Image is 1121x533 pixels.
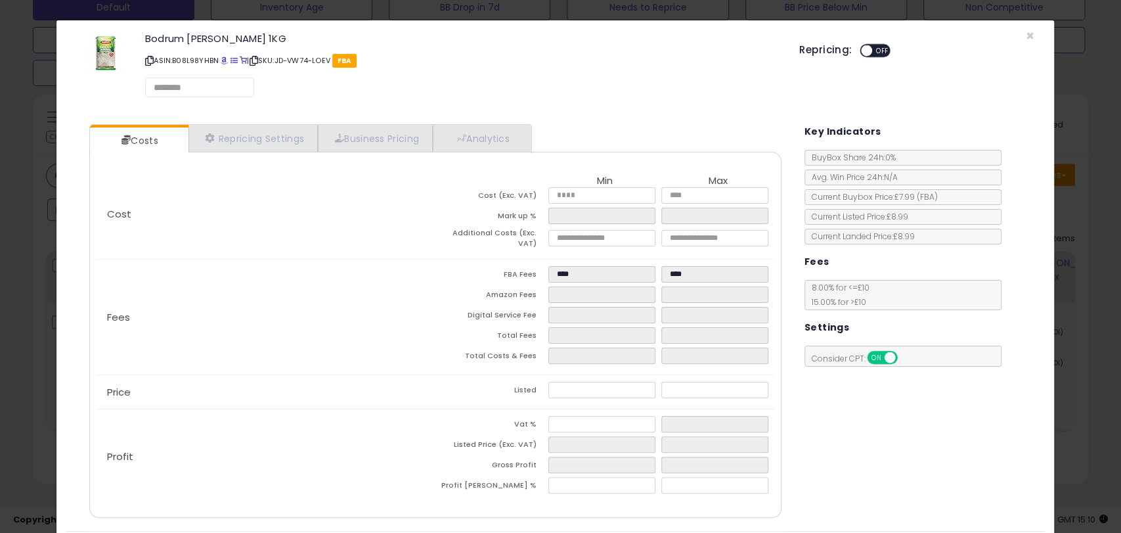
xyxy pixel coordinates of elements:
h5: Repricing: [799,45,852,55]
td: Additional Costs (Exc. VAT) [435,228,548,252]
span: ( FBA ) [917,191,938,202]
p: Profit [97,452,435,462]
td: Cost (Exc. VAT) [435,187,548,208]
p: ASIN: B08L98YHBN | SKU: JD-VW74-LOEV [145,50,780,71]
a: Repricing Settings [188,125,319,152]
td: Gross Profit [435,457,548,477]
span: 15.00 % for > £10 [805,296,866,308]
p: Price [97,387,435,398]
td: Profit [PERSON_NAME] % [435,477,548,498]
span: OFF [872,45,893,57]
span: Current Buybox Price: [805,191,938,202]
td: Mark up % [435,208,548,228]
td: Total Costs & Fees [435,348,548,368]
td: Vat % [435,416,548,436]
h3: Bodrum [PERSON_NAME] 1KG [145,34,780,43]
span: Current Listed Price: £8.99 [805,211,908,222]
p: Fees [97,312,435,323]
h5: Key Indicators [804,124,881,140]
a: Costs [90,127,187,154]
a: All offer listings [231,55,238,66]
span: 8.00 % for <= £10 [805,282,869,308]
span: Consider CPT: [805,353,915,364]
td: Listed Price (Exc. VAT) [435,436,548,457]
td: FBA Fees [435,266,548,287]
a: BuyBox page [221,55,228,66]
span: OFF [895,352,916,363]
img: 41PZha7+fXL._SL60_.jpg [89,34,123,73]
span: × [1026,26,1034,45]
td: Amazon Fees [435,287,548,307]
span: Avg. Win Price 24h: N/A [805,172,898,183]
span: Current Landed Price: £8.99 [805,231,915,242]
a: Business Pricing [318,125,433,152]
h5: Settings [804,319,849,336]
td: Listed [435,382,548,402]
td: Total Fees [435,327,548,348]
td: Digital Service Fee [435,307,548,327]
h5: Fees [804,254,829,270]
th: Min [548,175,661,187]
span: ON [868,352,885,363]
p: Cost [97,209,435,220]
span: BuyBox Share 24h: 0% [805,152,896,163]
th: Max [661,175,774,187]
a: Analytics [433,125,530,152]
a: Your listing only [240,55,247,66]
span: FBA [332,54,357,68]
span: £7.99 [894,191,938,202]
